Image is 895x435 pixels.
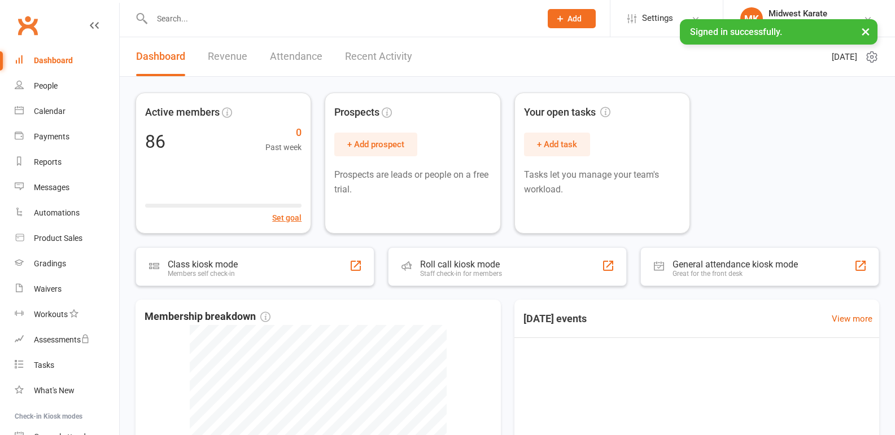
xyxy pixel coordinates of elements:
[15,251,119,276] a: Gradings
[524,133,590,156] button: + Add task
[420,270,502,278] div: Staff check-in for members
[15,175,119,200] a: Messages
[145,309,270,325] span: Membership breakdown
[642,6,673,31] span: Settings
[567,14,582,23] span: Add
[34,234,82,243] div: Product Sales
[34,310,68,319] div: Workouts
[832,50,857,64] span: [DATE]
[15,302,119,327] a: Workouts
[690,27,782,37] span: Signed in successfully.
[34,361,54,370] div: Tasks
[769,8,863,19] div: Midwest Karate
[15,99,119,124] a: Calendar
[208,37,247,76] a: Revenue
[524,104,610,121] span: Your open tasks
[34,157,62,166] div: Reports
[145,133,165,151] div: 86
[334,133,417,156] button: + Add prospect
[168,259,238,270] div: Class kiosk mode
[832,312,872,326] a: View more
[15,353,119,378] a: Tasks
[15,124,119,150] a: Payments
[15,378,119,403] a: What's New
[34,56,73,65] div: Dashboard
[420,259,502,270] div: Roll call kiosk mode
[740,7,763,30] div: MK
[34,335,90,344] div: Assessments
[15,200,119,226] a: Automations
[855,19,876,43] button: ×
[334,104,379,121] span: Prospects
[34,386,75,395] div: What's New
[673,270,798,278] div: Great for the front desk
[145,104,220,121] span: Active members
[34,284,62,293] div: Waivers
[334,168,491,196] p: Prospects are leads or people on a free trial.
[272,212,302,224] button: Set goal
[524,168,680,196] p: Tasks let you manage your team's workload.
[548,9,596,28] button: Add
[769,19,863,29] div: Midwest Karate Saskatoon
[168,270,238,278] div: Members self check-in
[34,208,80,217] div: Automations
[15,150,119,175] a: Reports
[136,37,185,76] a: Dashboard
[265,125,302,141] span: 0
[149,11,533,27] input: Search...
[265,141,302,153] span: Past week
[34,183,69,192] div: Messages
[34,107,66,116] div: Calendar
[15,276,119,302] a: Waivers
[34,132,69,141] div: Payments
[15,48,119,73] a: Dashboard
[15,73,119,99] a: People
[14,11,42,39] a: Clubworx
[270,37,322,76] a: Attendance
[15,327,119,353] a: Assessments
[673,259,798,270] div: General attendance kiosk mode
[34,81,58,90] div: People
[34,259,66,268] div: Gradings
[345,37,412,76] a: Recent Activity
[514,309,596,329] h3: [DATE] events
[15,226,119,251] a: Product Sales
